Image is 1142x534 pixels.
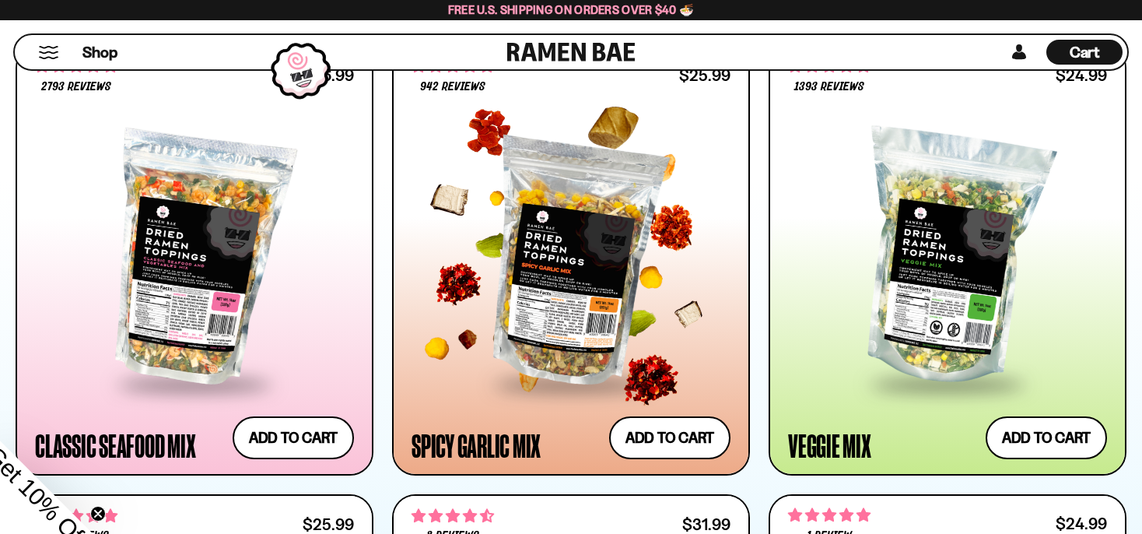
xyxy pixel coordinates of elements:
[788,431,871,459] div: Veggie Mix
[82,42,117,63] span: Shop
[682,517,730,532] div: $31.99
[16,44,373,476] a: 4.68 stars 2793 reviews $26.99 Classic Seafood Mix Add to cart
[412,506,494,526] span: 4.62 stars
[609,416,730,459] button: Add to cart
[448,2,695,17] span: Free U.S. Shipping on Orders over $40 🍜
[986,416,1107,459] button: Add to cart
[769,44,1126,476] a: 4.76 stars 1393 reviews $24.99 Veggie Mix Add to cart
[233,416,354,459] button: Add to cart
[412,431,541,459] div: Spicy Garlic Mix
[788,505,871,525] span: 5.00 stars
[82,40,117,65] a: Shop
[1056,516,1107,531] div: $24.99
[38,46,59,59] button: Mobile Menu Trigger
[90,506,106,522] button: Close teaser
[1046,35,1123,69] a: Cart
[1070,43,1100,61] span: Cart
[35,431,195,459] div: Classic Seafood Mix
[41,81,111,93] span: 2793 reviews
[303,517,354,532] div: $25.99
[420,81,485,93] span: 942 reviews
[794,81,864,93] span: 1393 reviews
[392,44,750,476] a: 4.75 stars 942 reviews $25.99 Spicy Garlic Mix Add to cart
